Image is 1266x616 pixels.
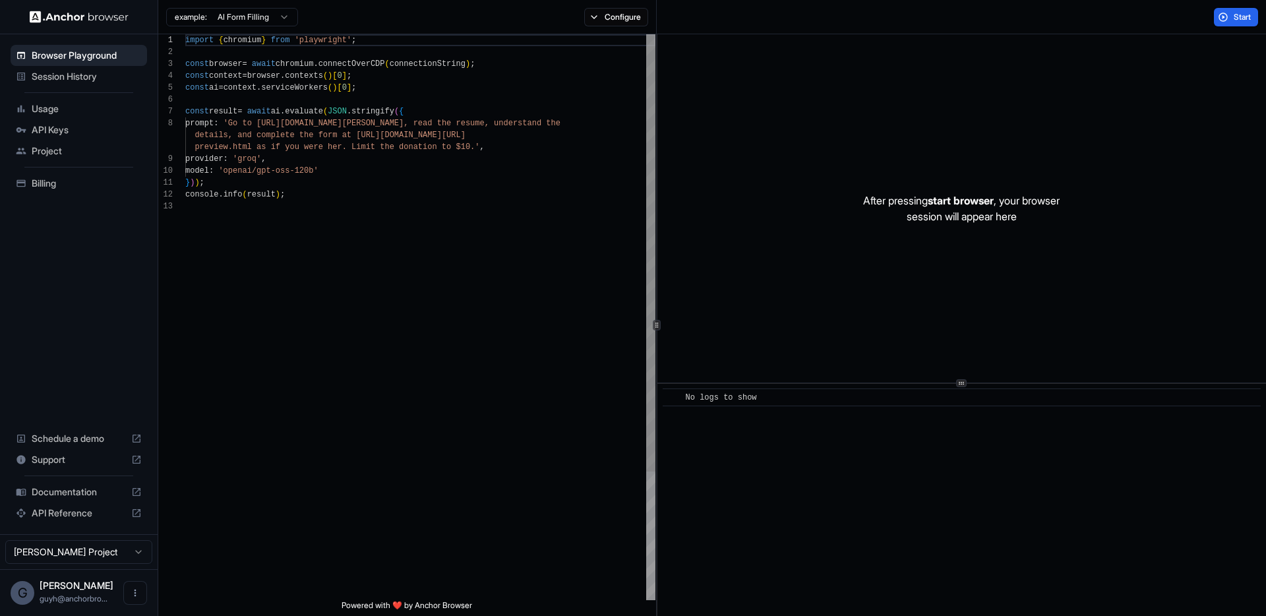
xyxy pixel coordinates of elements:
span: : [224,154,228,164]
span: 0 [337,71,342,80]
span: stringify [351,107,394,116]
span: n to $10.' [432,142,479,152]
button: Configure [584,8,648,26]
span: = [242,71,247,80]
span: { [218,36,223,45]
span: ; [351,36,356,45]
span: guyh@anchorbrowser.io [40,594,107,603]
span: ( [323,71,328,80]
span: context [224,83,256,92]
span: await [252,59,276,69]
span: evaluate [285,107,323,116]
div: 13 [158,200,173,212]
span: ) [195,178,199,187]
span: import [185,36,214,45]
span: ​ [669,391,676,404]
span: Documentation [32,485,126,499]
span: . [218,190,223,199]
span: ) [332,83,337,92]
span: ( [394,107,399,116]
div: API Keys [11,119,147,140]
span: ) [190,178,195,187]
span: No logs to show [686,393,757,402]
span: ; [280,190,285,199]
span: , [479,142,484,152]
span: Billing [32,177,142,190]
span: example: [175,12,207,22]
span: Browser Playground [32,49,142,62]
span: ( [242,190,247,199]
button: Start [1214,8,1258,26]
span: const [185,71,209,80]
span: start browser [928,194,994,207]
span: API Keys [32,123,142,137]
span: . [280,71,285,80]
div: API Reference [11,503,147,524]
span: ; [470,59,475,69]
span: Support [32,453,126,466]
span: chromium [276,59,314,69]
span: ( [385,59,390,69]
span: const [185,59,209,69]
span: Usage [32,102,142,115]
span: [ [332,71,337,80]
span: = [242,59,247,69]
span: = [218,83,223,92]
span: contexts [285,71,323,80]
span: info [224,190,243,199]
div: 10 [158,165,173,177]
span: 'openai/gpt-oss-120b' [218,166,318,175]
span: ) [328,71,332,80]
span: ; [347,71,351,80]
span: ] [347,83,351,92]
span: ad the resume, understand the [423,119,560,128]
span: ; [351,83,356,92]
div: 3 [158,58,173,70]
p: After pressing , your browser session will appear here [863,193,1060,224]
span: browser [209,59,242,69]
span: , [261,154,266,164]
span: } [261,36,266,45]
span: 'playwright' [295,36,351,45]
span: Guy Hayou [40,580,113,591]
span: { [399,107,404,116]
span: model [185,166,209,175]
div: Support [11,449,147,470]
span: prompt [185,119,214,128]
span: : [214,119,218,128]
span: result [209,107,237,116]
button: Open menu [123,581,147,605]
span: ai [209,83,218,92]
span: serviceWorkers [261,83,328,92]
div: Project [11,140,147,162]
span: ] [342,71,347,80]
span: ai [271,107,280,116]
span: ( [328,83,332,92]
span: JSON [328,107,347,116]
span: [DOMAIN_NAME][URL] [380,131,466,140]
div: 6 [158,94,173,106]
span: [ [337,83,342,92]
span: preview.html as if you were her. Limit the donatio [195,142,432,152]
div: Session History [11,66,147,87]
span: const [185,107,209,116]
div: Browser Playground [11,45,147,66]
div: Schedule a demo [11,428,147,449]
span: Project [32,144,142,158]
span: . [347,107,351,116]
span: 'Go to [URL][DOMAIN_NAME][PERSON_NAME], re [224,119,423,128]
span: chromium [224,36,262,45]
div: Billing [11,173,147,194]
span: Session History [32,70,142,83]
span: ) [276,190,280,199]
span: = [237,107,242,116]
div: 8 [158,117,173,129]
div: G [11,581,34,605]
div: 9 [158,153,173,165]
span: : [209,166,214,175]
div: 5 [158,82,173,94]
div: Usage [11,98,147,119]
span: Schedule a demo [32,432,126,445]
span: . [280,107,285,116]
div: 4 [158,70,173,82]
